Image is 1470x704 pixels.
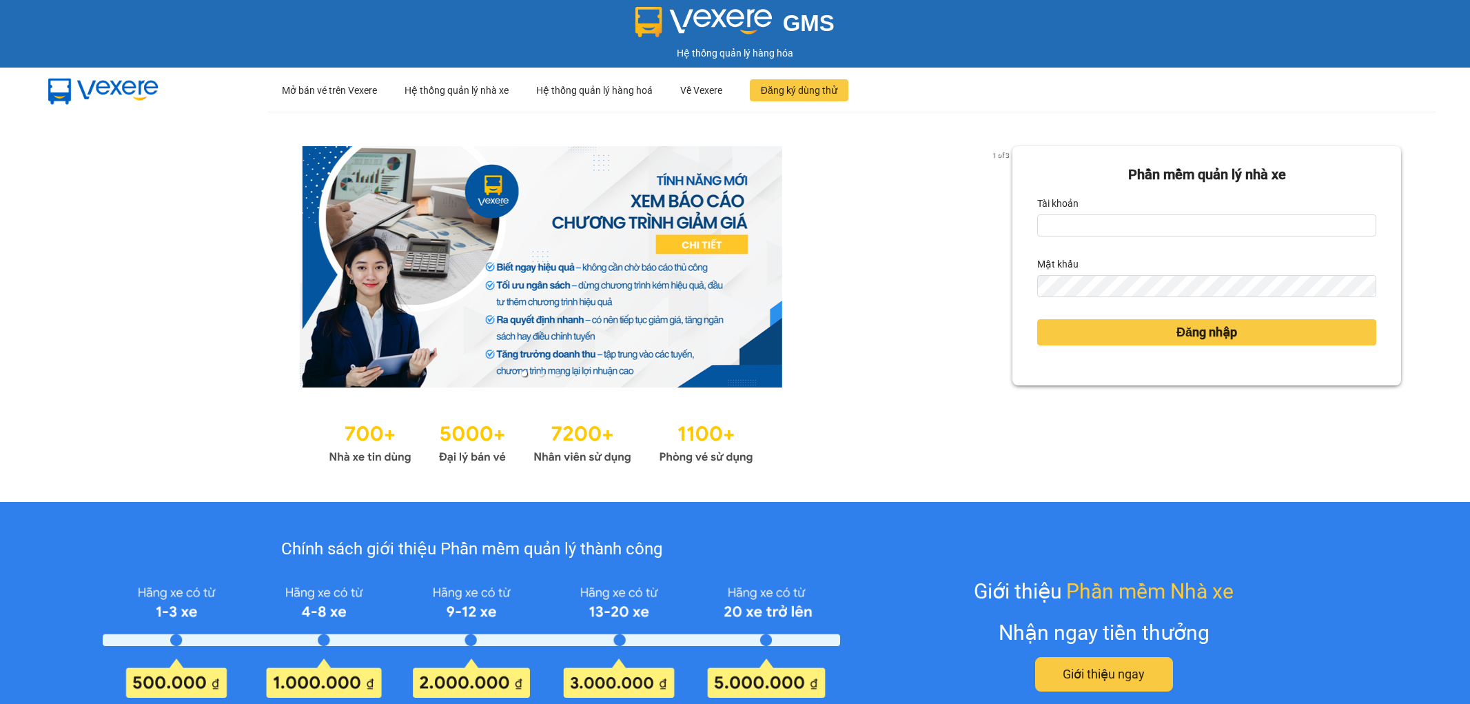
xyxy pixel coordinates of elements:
[974,575,1234,607] div: Giới thiệu
[750,79,848,101] button: Đăng ký dùng thử
[1066,575,1234,607] span: Phần mềm Nhà xe
[536,68,653,112] div: Hệ thống quản lý hàng hoá
[1063,665,1145,684] span: Giới thiệu ngay
[993,146,1012,388] button: next slide / item
[988,146,1012,164] p: 1 of 3
[522,371,527,376] li: slide item 1
[555,371,560,376] li: slide item 3
[635,7,772,37] img: logo 2
[34,68,172,113] img: mbUUG5Q.png
[1176,323,1237,342] span: Đăng nhập
[999,616,1209,649] div: Nhận ngay tiền thưởng
[329,415,753,467] img: Statistics.png
[405,68,509,112] div: Hệ thống quản lý nhà xe
[69,146,88,388] button: previous slide / item
[1035,657,1173,692] button: Giới thiệu ngay
[1037,319,1376,345] button: Đăng nhập
[538,371,544,376] li: slide item 2
[783,10,835,36] span: GMS
[761,83,837,98] span: Đăng ký dùng thử
[103,536,840,563] div: Chính sách giới thiệu Phần mềm quản lý thành công
[282,68,377,112] div: Mở bán vé trên Vexere
[1037,192,1079,214] label: Tài khoản
[635,21,835,32] a: GMS
[1037,164,1376,185] div: Phần mềm quản lý nhà xe
[1037,275,1376,297] input: Mật khẩu
[1037,214,1376,237] input: Tài khoản
[680,68,722,112] div: Về Vexere
[3,46,1467,61] div: Hệ thống quản lý hàng hóa
[103,580,840,698] img: policy-intruduce-detail.png
[1037,253,1079,275] label: Mật khẩu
